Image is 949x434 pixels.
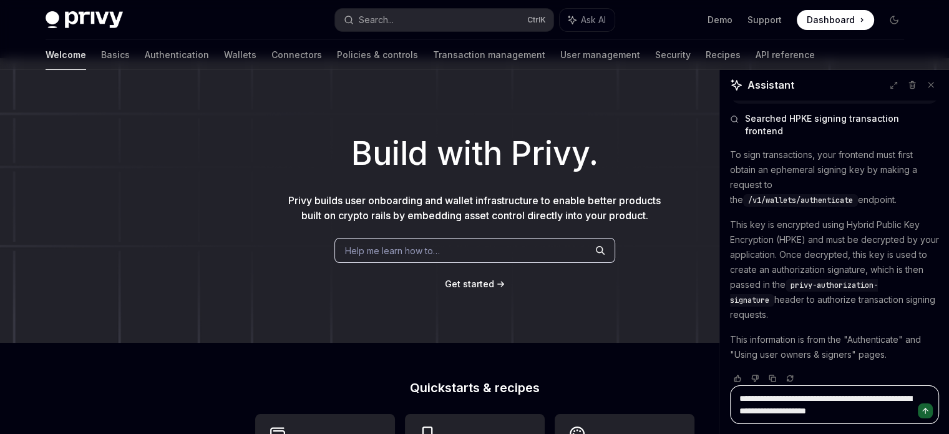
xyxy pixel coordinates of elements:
a: Security [655,40,691,70]
span: Privy builds user onboarding and wallet infrastructure to enable better products built on crypto ... [288,194,661,222]
div: Search... [359,12,394,27]
a: API reference [756,40,815,70]
span: /v1/wallets/authenticate [748,195,853,205]
p: To sign transactions, your frontend must first obtain an ephemeral signing key by making a reques... [730,147,939,207]
span: Dashboard [807,14,855,26]
a: User management [560,40,640,70]
a: Welcome [46,40,86,70]
span: privy-authorization-signature [730,280,878,305]
a: Wallets [224,40,256,70]
button: Send message [918,403,933,418]
button: Searched HPKE signing transaction frontend [730,112,939,137]
p: This key is encrypted using Hybrid Public Key Encryption (HPKE) and must be decrypted by your app... [730,217,939,322]
h2: Quickstarts & recipes [255,382,694,394]
span: Searched HPKE signing transaction frontend [745,112,939,137]
span: Get started [445,279,494,289]
p: This information is from the "Authenticate" and "Using user owners & signers" pages. [730,332,939,362]
a: Get started [445,278,494,290]
span: Help me learn how to… [345,244,440,257]
span: Assistant [747,77,794,92]
a: Connectors [271,40,322,70]
span: Ctrl K [527,15,546,25]
button: Toggle dark mode [884,10,904,30]
button: Ask AI [560,9,615,31]
a: Authentication [145,40,209,70]
a: Recipes [706,40,741,70]
a: Policies & controls [337,40,418,70]
span: Ask AI [581,14,606,26]
button: Search...CtrlK [335,9,553,31]
a: Transaction management [433,40,545,70]
a: Support [747,14,782,26]
h1: Build with Privy. [20,129,929,178]
img: dark logo [46,11,123,29]
a: Dashboard [797,10,874,30]
a: Demo [708,14,732,26]
a: Basics [101,40,130,70]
